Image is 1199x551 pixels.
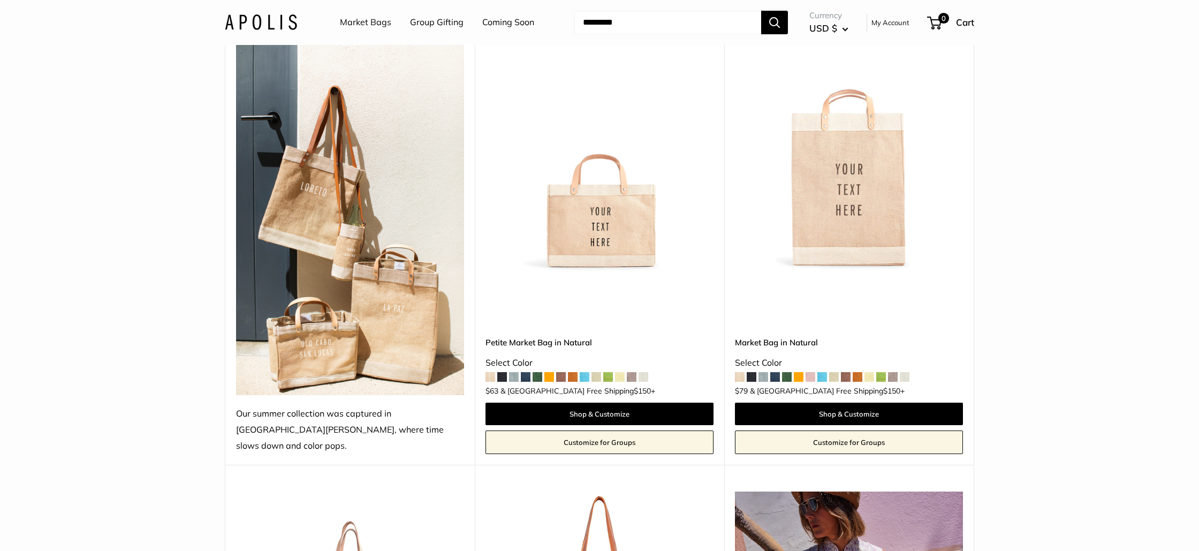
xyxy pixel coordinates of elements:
a: Group Gifting [410,14,464,31]
img: Apolis [225,14,297,30]
button: Search [761,11,788,34]
a: Petite Market Bag in Naturaldescription_Effortless style that elevates every moment [485,44,714,272]
span: $150 [634,386,651,396]
div: Select Color [735,355,963,371]
a: Market Bag in NaturalMarket Bag in Natural [735,44,963,272]
a: Market Bags [340,14,391,31]
button: USD $ [809,20,848,37]
img: Market Bag in Natural [735,44,963,272]
span: USD $ [809,22,837,34]
span: & [GEOGRAPHIC_DATA] Free Shipping + [500,387,655,395]
span: Currency [809,8,848,23]
span: $63 [485,386,498,396]
img: Petite Market Bag in Natural [485,44,714,272]
a: Customize for Groups [485,431,714,454]
div: Select Color [485,355,714,371]
a: Market Bag in Natural [735,336,963,349]
div: Our summer collection was captured in [GEOGRAPHIC_DATA][PERSON_NAME], where time slows down and c... [236,406,464,454]
a: 0 Cart [928,14,974,31]
span: $79 [735,386,748,396]
span: Cart [956,17,974,28]
span: 0 [938,13,949,24]
a: My Account [871,16,909,29]
a: Petite Market Bag in Natural [485,336,714,349]
img: Our summer collection was captured in Todos Santos, where time slows down and color pops. [236,44,464,395]
span: $150 [883,386,900,396]
span: & [GEOGRAPHIC_DATA] Free Shipping + [750,387,905,395]
a: Customize for Groups [735,431,963,454]
a: Coming Soon [482,14,534,31]
input: Search... [574,11,761,34]
a: Shop & Customize [735,403,963,425]
a: Shop & Customize [485,403,714,425]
